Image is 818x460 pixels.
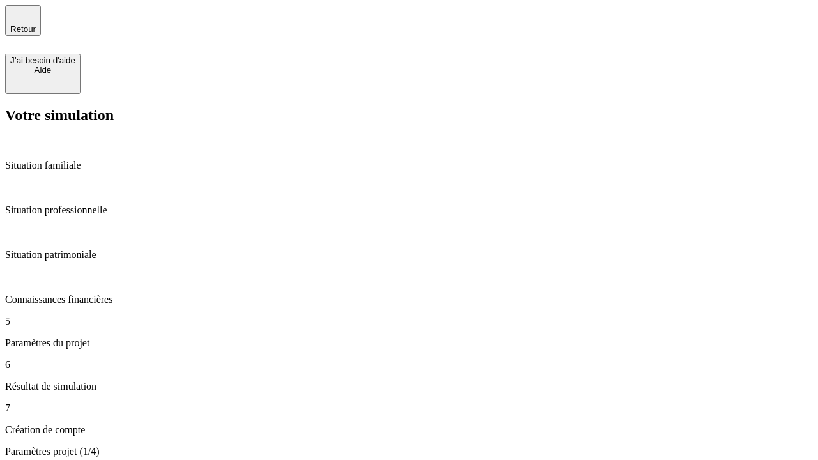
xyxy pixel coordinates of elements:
p: Connaissances financières [5,294,813,305]
p: Situation patrimoniale [5,249,813,261]
button: Retour [5,5,41,36]
button: J’ai besoin d'aideAide [5,54,81,94]
div: J’ai besoin d'aide [10,56,75,65]
p: 7 [5,402,813,414]
p: Paramètres projet (1/4) [5,446,813,457]
p: Situation professionnelle [5,204,813,216]
p: 5 [5,316,813,327]
div: Aide [10,65,75,75]
p: 6 [5,359,813,371]
span: Retour [10,24,36,34]
h2: Votre simulation [5,107,813,124]
p: Situation familiale [5,160,813,171]
p: Résultat de simulation [5,381,813,392]
p: Paramètres du projet [5,337,813,349]
p: Création de compte [5,424,813,436]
